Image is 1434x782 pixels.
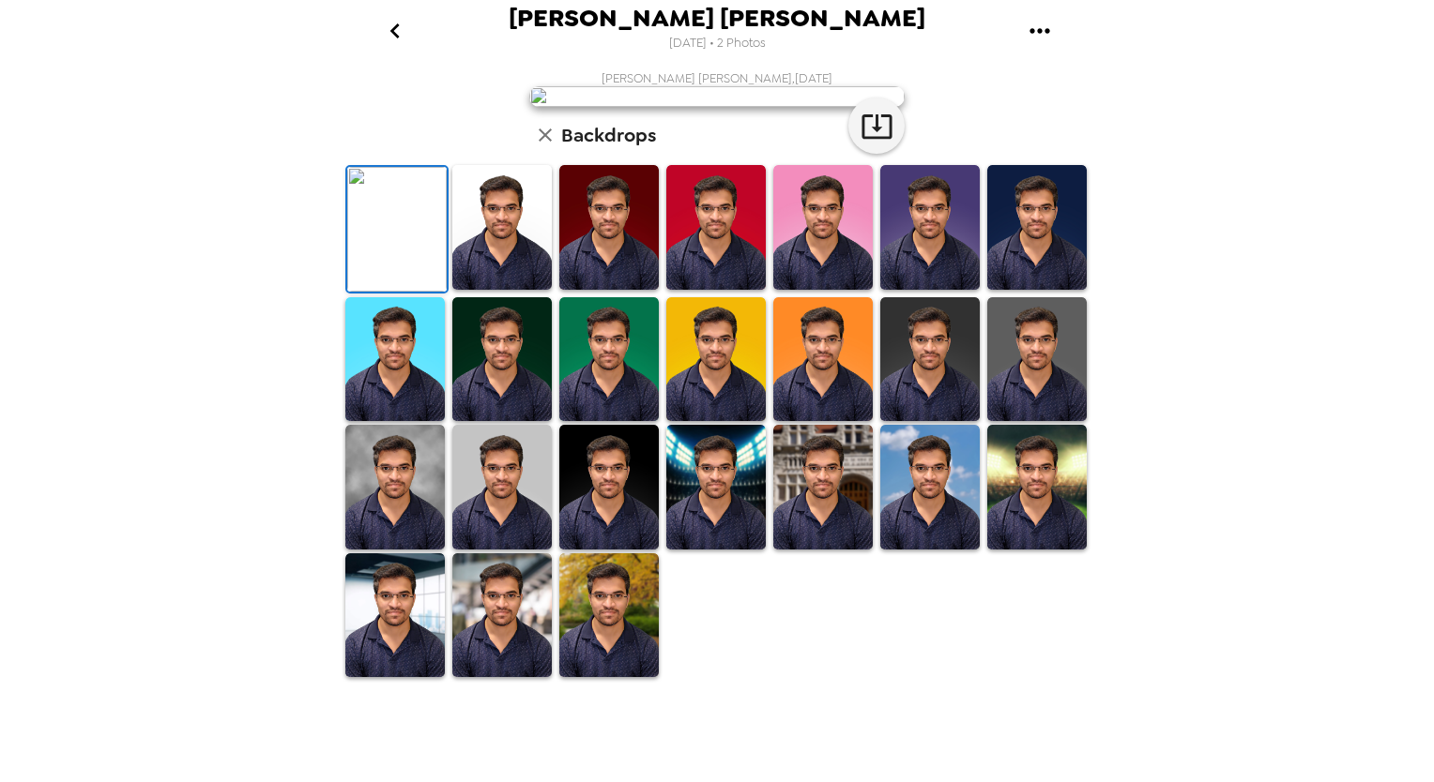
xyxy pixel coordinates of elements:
[347,167,447,292] img: Original
[669,31,766,56] span: [DATE] • 2 Photos
[529,86,905,107] img: user
[561,120,656,150] h6: Backdrops
[509,6,925,31] span: [PERSON_NAME] [PERSON_NAME]
[602,70,832,86] span: [PERSON_NAME] [PERSON_NAME] , [DATE]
